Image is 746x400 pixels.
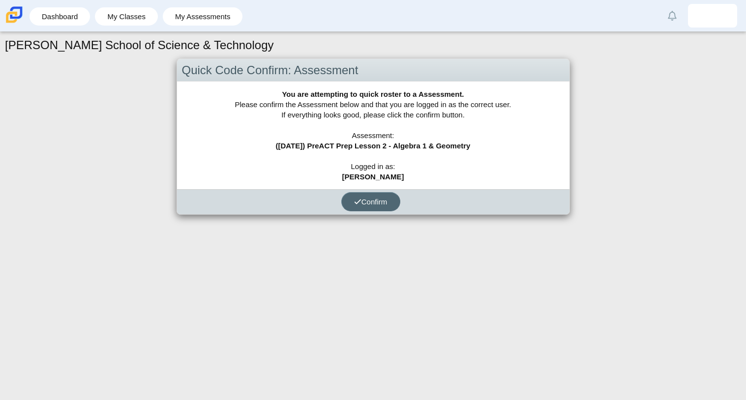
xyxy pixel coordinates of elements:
[282,90,464,98] b: You are attempting to quick roster to a Assessment.
[177,82,569,189] div: Please confirm the Assessment below and that you are logged in as the correct user. If everything...
[341,192,400,211] button: Confirm
[688,4,737,28] a: kaylee.quezada.1nJL62
[661,5,683,27] a: Alerts
[34,7,85,26] a: Dashboard
[100,7,153,26] a: My Classes
[168,7,238,26] a: My Assessments
[5,37,274,54] h1: [PERSON_NAME] School of Science & Technology
[4,4,25,25] img: Carmen School of Science & Technology
[705,8,720,24] img: kaylee.quezada.1nJL62
[342,172,404,181] b: [PERSON_NAME]
[177,59,569,82] div: Quick Code Confirm: Assessment
[354,198,388,206] span: Confirm
[276,142,471,150] b: ([DATE]) PreACT Prep Lesson 2 - Algebra 1 & Geometry
[4,18,25,27] a: Carmen School of Science & Technology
